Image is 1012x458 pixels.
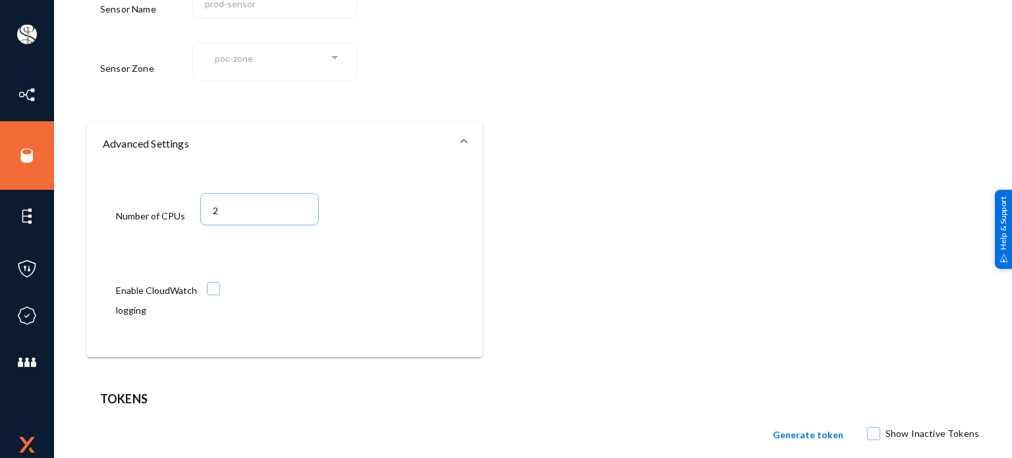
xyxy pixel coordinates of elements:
[17,85,37,105] img: icon-inventory.svg
[999,254,1008,262] img: help_support.svg
[17,206,37,226] img: icon-elements.svg
[17,306,37,326] img: icon-compliance.svg
[885,424,979,444] span: Show Inactive Tokens
[100,41,192,96] div: Sensor Zone
[103,136,451,152] mat-panel-title: Advanced Settings
[116,191,200,241] div: Number of CPUs
[87,165,482,357] div: Advanced Settings
[17,146,37,165] img: icon-sources.svg
[116,281,200,320] div: Enable CloudWatch logging
[215,53,253,64] span: poc-zone
[100,390,966,408] header: Tokens
[87,123,482,165] mat-expansion-panel-header: Advanced Settings
[762,421,854,449] button: Generate token
[773,429,843,440] span: Generate token
[213,205,312,217] input: 1-64
[17,259,37,279] img: icon-policies.svg
[17,353,37,372] img: icon-members.svg
[995,189,1012,268] div: Help & Support
[17,24,37,44] img: ACg8ocIa8OWj5FIzaB8MU-JIbNDt0RWcUDl_eQ0ZyYxN7rWYZ1uJfn9p=s96-c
